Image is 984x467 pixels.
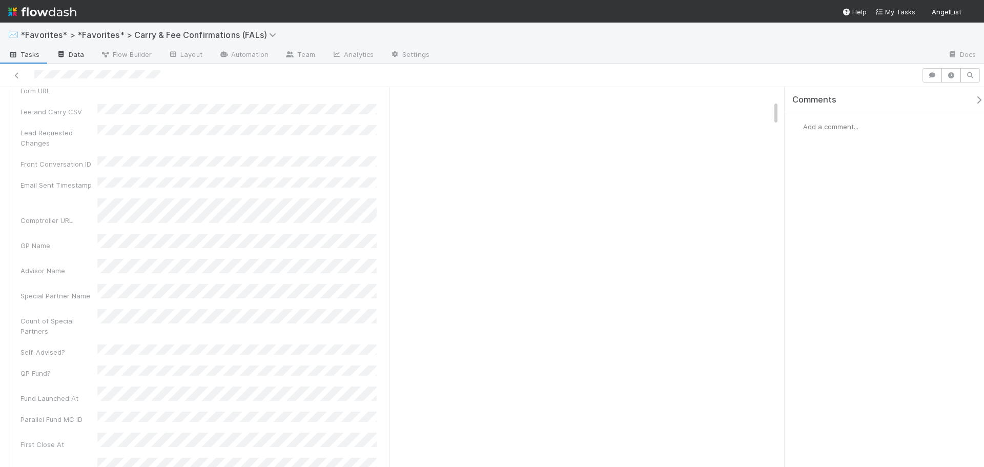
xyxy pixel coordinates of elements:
[793,121,803,132] img: avatar_ba76ddef-3fd0-4be4-9bc3-126ad567fcd5.png
[20,439,97,450] div: First Close At
[20,159,97,169] div: Front Conversation ID
[932,8,961,16] span: AngelList
[966,7,976,17] img: avatar_ba76ddef-3fd0-4be4-9bc3-126ad567fcd5.png
[48,47,92,64] a: Data
[20,180,97,190] div: Email Sent Timestamp
[803,123,858,131] span: Add a comment...
[20,30,281,40] span: *Favorites* > *Favorites* > Carry & Fee Confirmations (FALs)
[382,47,438,64] a: Settings
[211,47,277,64] a: Automation
[792,95,836,105] span: Comments
[842,7,867,17] div: Help
[20,414,97,424] div: Parallel Fund MC ID
[939,47,984,64] a: Docs
[20,347,97,357] div: Self-Advised?
[20,316,97,336] div: Count of Special Partners
[100,49,152,59] span: Flow Builder
[20,107,97,117] div: Fee and Carry CSV
[20,393,97,403] div: Fund Launched At
[92,47,160,64] a: Flow Builder
[160,47,211,64] a: Layout
[8,49,40,59] span: Tasks
[8,30,18,39] span: ✉️
[20,291,97,301] div: Special Partner Name
[277,47,323,64] a: Team
[20,240,97,251] div: GP Name
[8,3,76,21] img: logo-inverted-e16ddd16eac7371096b0.svg
[20,128,97,148] div: Lead Requested Changes
[875,8,915,16] span: My Tasks
[20,215,97,226] div: Comptroller URL
[875,7,915,17] a: My Tasks
[20,368,97,378] div: QP Fund?
[323,47,382,64] a: Analytics
[20,266,97,276] div: Advisor Name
